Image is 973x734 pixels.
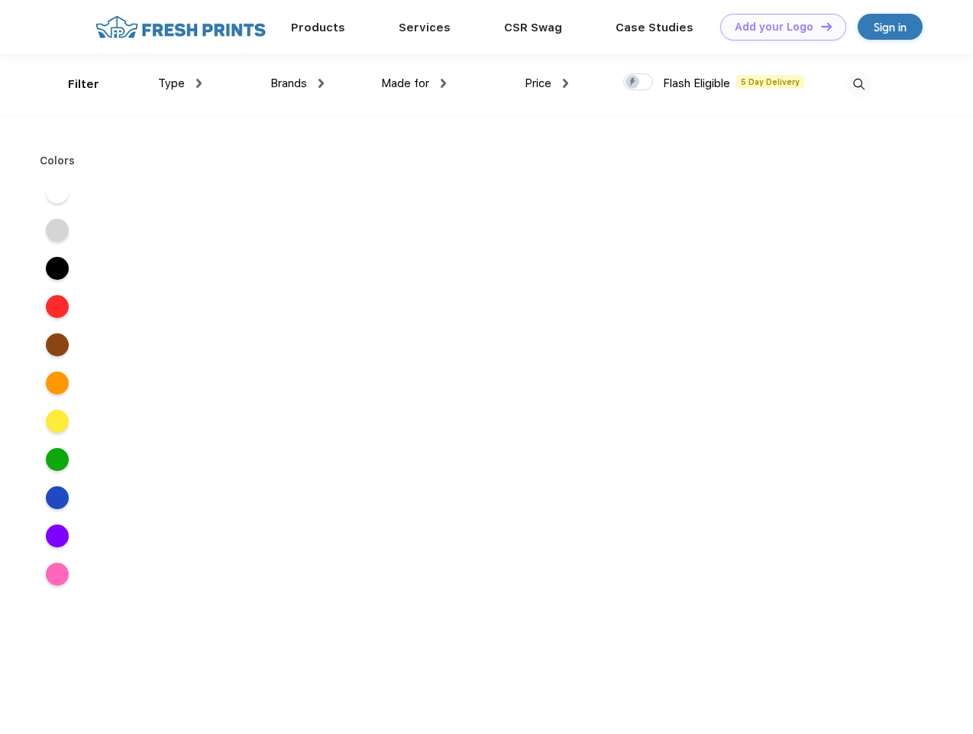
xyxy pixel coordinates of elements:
div: Colors [28,153,87,169]
img: dropdown.png [196,79,202,88]
img: dropdown.png [441,79,446,88]
span: Price [525,76,551,90]
span: Type [158,76,185,90]
img: DT [821,22,832,31]
span: 5 Day Delivery [736,75,804,89]
a: Sign in [858,14,923,40]
span: Brands [270,76,307,90]
span: Made for [381,76,429,90]
div: Add your Logo [735,21,813,34]
span: Flash Eligible [663,76,730,90]
img: dropdown.png [563,79,568,88]
img: fo%20logo%202.webp [91,14,270,41]
div: Filter [68,76,99,93]
div: Sign in [874,18,907,36]
a: Products [291,21,345,34]
img: dropdown.png [318,79,324,88]
img: desktop_search.svg [846,72,871,97]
